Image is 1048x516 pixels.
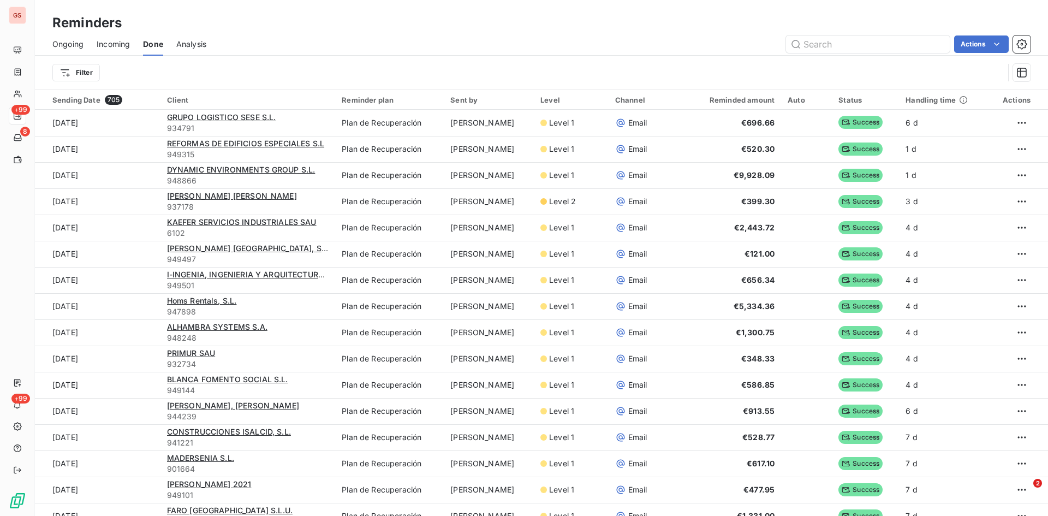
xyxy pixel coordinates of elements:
[167,453,234,462] span: MADERSENIA S.L.
[549,301,574,312] span: Level 1
[734,223,775,232] span: €2,443.72
[549,196,576,207] span: Level 2
[734,301,775,311] span: €5,334.36
[35,188,160,215] td: [DATE]
[838,378,883,392] span: Success
[444,136,534,162] td: [PERSON_NAME]
[167,149,329,160] span: 949315
[899,215,987,241] td: 4 d
[167,348,216,358] span: PRIMUR SAU
[335,293,444,319] td: Plan de Recuperación
[994,96,1031,104] div: Actions
[899,241,987,267] td: 4 d
[444,293,534,319] td: [PERSON_NAME]
[899,293,987,319] td: 4 d
[628,248,647,259] span: Email
[444,267,534,293] td: [PERSON_NAME]
[167,385,329,396] span: 949144
[838,431,883,444] span: Success
[549,353,574,364] span: Level 1
[838,405,883,418] span: Success
[549,170,574,181] span: Level 1
[167,359,329,370] span: 932734
[52,64,100,81] button: Filter
[743,485,775,494] span: €477.95
[628,275,647,286] span: Email
[167,201,329,212] span: 937178
[549,484,574,495] span: Level 1
[444,319,534,346] td: [PERSON_NAME]
[35,215,160,241] td: [DATE]
[838,483,883,496] span: Success
[35,346,160,372] td: [DATE]
[35,136,160,162] td: [DATE]
[35,293,160,319] td: [DATE]
[167,437,329,448] span: 941221
[954,35,1009,53] button: Actions
[35,424,160,450] td: [DATE]
[20,127,30,137] span: 8
[628,170,647,181] span: Email
[838,221,883,234] span: Success
[335,319,444,346] td: Plan de Recuperación
[335,398,444,424] td: Plan de Recuperación
[97,39,130,50] span: Incoming
[615,96,668,104] div: Channel
[899,110,987,136] td: 6 d
[167,411,329,422] span: 944239
[549,406,574,417] span: Level 1
[899,346,987,372] td: 4 d
[167,244,332,253] span: [PERSON_NAME] [GEOGRAPHIC_DATA], SAU
[549,327,574,338] span: Level 1
[335,346,444,372] td: Plan de Recuperación
[838,352,883,365] span: Success
[628,301,647,312] span: Email
[745,249,775,258] span: €121.00
[167,228,329,239] span: 6102
[167,306,329,317] span: 947898
[444,372,534,398] td: [PERSON_NAME]
[788,96,825,104] div: Auto
[899,188,987,215] td: 3 d
[444,424,534,450] td: [PERSON_NAME]
[35,398,160,424] td: [DATE]
[628,327,647,338] span: Email
[540,96,602,104] div: Level
[167,270,338,279] span: I-INGENIA, INGENIERIA Y ARQUITECTURA S.L
[549,379,574,390] span: Level 1
[52,39,84,50] span: Ongoing
[35,477,160,503] td: [DATE]
[838,300,883,313] span: Success
[899,267,987,293] td: 4 d
[167,112,276,122] span: GRUPO LOGISTICO SESE S.L.
[335,372,444,398] td: Plan de Recuperación
[741,144,775,153] span: €520.30
[167,280,329,291] span: 949501
[899,477,987,503] td: 7 d
[167,123,329,134] span: 934791
[335,136,444,162] td: Plan de Recuperación
[786,35,950,53] input: Search
[35,267,160,293] td: [DATE]
[681,96,775,104] div: Reminded amount
[167,464,329,475] span: 901664
[335,267,444,293] td: Plan de Recuperación
[444,215,534,241] td: [PERSON_NAME]
[35,450,160,477] td: [DATE]
[335,477,444,503] td: Plan de Recuperación
[741,197,775,206] span: €399.30
[35,241,160,267] td: [DATE]
[450,96,527,104] div: Sent by
[167,333,329,343] span: 948248
[549,432,574,443] span: Level 1
[628,222,647,233] span: Email
[899,424,987,450] td: 7 d
[838,169,883,182] span: Success
[105,95,122,105] span: 705
[167,322,267,331] span: ALHAMBRA SYSTEMS S.A.
[167,96,189,104] span: Client
[342,96,437,104] div: Reminder plan
[35,162,160,188] td: [DATE]
[628,144,647,155] span: Email
[444,450,534,477] td: [PERSON_NAME]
